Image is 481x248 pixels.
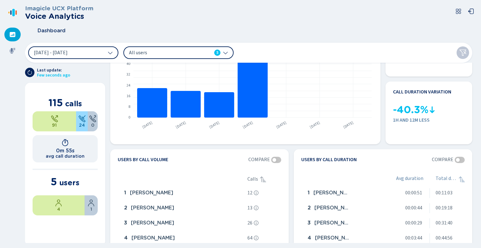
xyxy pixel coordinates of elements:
div: 80% [33,195,85,215]
div: Recordings [4,44,21,58]
text: [DATE] [275,120,287,130]
span: Compare [432,157,453,162]
span: 64 [247,235,252,241]
svg: timer [61,139,69,146]
span: 00:00:44 [405,205,422,211]
div: 20% [85,195,98,215]
text: [DATE] [175,120,187,130]
span: 4 [57,207,60,212]
div: Michael Hidalgo [122,187,245,199]
span: [PERSON_NAME] [131,205,174,211]
button: Clear filters [457,46,469,59]
span: 91 [52,123,57,128]
text: 40 [127,61,130,66]
span: [PERSON_NAME] [132,235,175,241]
span: 1 [91,207,92,212]
svg: telephone-outbound [51,115,58,123]
button: [DATE] - [DATE] [28,46,118,59]
svg: info-circle [254,205,259,210]
text: [DATE] [141,120,153,130]
span: 3 [124,220,127,226]
span: 00:00:29 [405,220,422,226]
span: calls [65,99,82,108]
div: Total duration [436,176,465,183]
div: 0% [88,111,98,131]
text: 16 [127,93,130,99]
span: [PERSON_NAME] [130,190,173,196]
div: Victor Zeledon [122,217,245,230]
h3: Imagicle UCX Platform [25,5,93,12]
span: 1 [124,190,126,196]
span: Avg duration [396,176,423,183]
span: Compare [248,157,270,162]
span: Calls [247,176,258,182]
text: 24 [127,83,130,88]
span: 115 [49,97,63,109]
span: 2 [124,205,127,211]
svg: user-profile [55,199,62,207]
span: Few seconds ago [37,73,70,78]
text: [DATE] [242,120,254,130]
div: Michael Hidalgo [305,232,392,245]
span: Last update: [37,68,70,73]
span: [PERSON_NAME] [313,190,350,196]
span: 5 [51,176,57,188]
span: Dashboard [38,28,65,34]
div: Dashboard [4,28,21,41]
span: 00:31:40 [436,220,453,226]
text: [DATE] [309,120,321,130]
span: 00:19:18 [436,205,453,211]
span: [PERSON_NAME] [314,220,350,226]
span: 00:03:44 [405,235,422,241]
span: 13 [247,205,252,211]
span: 2 [308,205,311,211]
text: [DATE] [208,120,220,130]
div: Sorted ascending, click to sort descending [259,176,267,183]
span: [PERSON_NAME] [315,235,350,241]
span: 4 [308,235,311,241]
span: 24 [79,123,85,128]
text: 32 [127,72,130,77]
text: [DATE] [342,120,354,130]
span: 0 [91,123,94,128]
text: 8 [128,104,130,109]
h2: avg call duration [46,154,85,159]
span: All users [129,49,201,56]
svg: chevron-down [223,50,228,55]
svg: unknown-call [89,115,96,123]
svg: info-circle [254,190,259,195]
div: Allison Martinez [122,232,245,245]
div: 20.87% [76,111,88,131]
svg: sortAscending [458,176,466,183]
span: [DATE] - [DATE] [34,50,68,55]
svg: info-circle [254,220,259,225]
span: -40.3% [393,104,428,116]
text: 0 [128,115,130,120]
div: Calls [247,176,281,183]
span: 26 [247,220,252,226]
h4: Call duration variation [393,89,451,95]
h1: 0m 55s [56,148,75,154]
h4: Users by call volume [118,157,168,163]
span: [PERSON_NAME] [131,220,174,226]
svg: box-arrow-left [468,8,474,14]
div: Evelyn Madrigal [305,187,392,199]
span: Total duration [436,176,458,183]
div: Victor Zeledon [305,202,392,214]
span: 00:00:51 [405,190,422,196]
h4: Users by call duration [301,157,357,163]
span: 4 [124,235,128,241]
svg: mic-fill [9,48,16,54]
span: 1 [308,190,310,196]
h2: Voice Analytics [25,12,93,21]
svg: telephone-inbound [78,115,86,123]
span: users [59,178,80,187]
svg: info-circle [254,235,259,240]
span: 5 [216,50,219,56]
span: 00:44:56 [436,235,453,241]
svg: chevron-down [108,50,113,55]
span: 1h and 12m less [393,117,465,123]
svg: funnel-disabled [459,49,467,56]
svg: sortAscending [259,176,267,183]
